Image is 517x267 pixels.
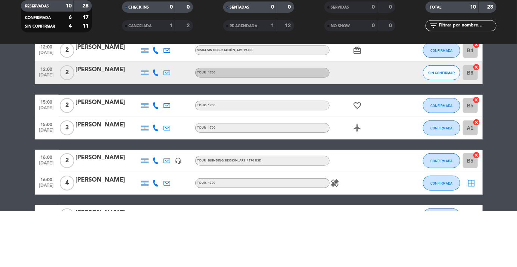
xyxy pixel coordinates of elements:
[289,6,293,10] span: fiber_manual_record
[389,79,393,85] strong: 0
[423,232,460,247] button: CONFIRMADA
[389,61,393,66] strong: 0
[197,183,216,186] span: TOUR - 1700
[82,80,90,85] strong: 11
[25,61,49,65] span: RESERVADAS
[473,153,480,160] i: cancel
[60,232,74,247] span: 4
[230,81,258,84] span: RE AGENDADA
[82,60,90,65] strong: 28
[129,81,152,84] span: CANCELADA
[187,79,191,85] strong: 2
[331,62,349,66] span: SERVIDAS
[372,61,375,66] strong: 0
[429,78,438,87] i: filter_list
[60,122,74,136] span: 2
[271,61,274,66] strong: 0
[129,62,149,66] span: CHECK INS
[235,29,244,38] span: pending_actions
[430,160,452,164] span: CONFIRMADA
[430,182,452,186] span: CONFIRMADA
[76,232,139,241] div: [PERSON_NAME]
[37,176,56,185] span: 15:00
[428,127,455,131] span: SIN CONFIRMAR
[494,29,503,38] i: power_settings_new
[430,238,452,242] span: CONFIRMADA
[60,177,74,192] span: 3
[467,29,476,38] span: print
[76,121,139,131] div: [PERSON_NAME]
[170,61,173,66] strong: 0
[60,99,74,114] span: 2
[76,209,139,219] div: [PERSON_NAME]
[76,176,139,186] div: [PERSON_NAME]
[473,175,480,182] i: cancel
[372,79,375,85] strong: 0
[96,31,148,36] span: Todos los servicios
[185,9,222,13] span: Mapa de mesas
[485,22,511,45] div: LOG OUT
[353,180,362,189] i: airplanemode_active
[473,120,480,127] i: cancel
[37,184,56,193] span: [DATE]
[37,162,56,170] span: [DATE]
[6,25,45,42] i: [DATE]
[285,79,292,85] strong: 12
[331,81,350,84] span: NO SHOW
[238,216,262,219] span: , ARS -/ 170 USD
[487,61,495,66] strong: 28
[197,216,262,219] span: TOUR - BLENDING SESSION
[423,177,460,192] button: CONFIRMADA
[457,6,465,15] i: exit_to_app
[470,61,476,66] strong: 10
[22,11,100,19] div: [DATE] 11. octubre - 12:14
[76,99,139,109] div: [PERSON_NAME]
[353,102,362,111] i: card_giftcard
[271,79,274,85] strong: 1
[69,80,72,85] strong: 4
[331,235,340,244] i: healing
[69,71,72,76] strong: 6
[258,9,294,13] span: Lista de Espera
[60,210,74,224] span: 2
[37,107,56,115] span: [DATE]
[473,97,480,105] i: cancel
[197,160,216,163] span: TOUR - 1700
[22,4,100,11] div: Viñas en Flor - Experiencias
[430,105,452,109] span: CONFIRMADA
[6,4,17,18] button: menu
[6,4,17,16] i: menu
[69,29,78,38] i: arrow_drop_down
[37,154,56,162] span: 15:00
[473,208,480,215] i: cancel
[288,61,292,66] strong: 0
[197,105,254,108] span: VISITA SIN DEGUSTACIÓN
[197,238,216,241] span: TOUR - 1700
[423,99,460,114] button: CONFIRMADA
[497,6,506,15] i: search
[76,154,139,164] div: [PERSON_NAME]
[37,98,56,107] span: 12:00
[236,105,254,108] span: , ARS 19.000
[230,62,250,66] span: SENTADAS
[25,81,55,85] span: SIN CONFIRMAR
[175,214,182,220] i: headset_mic
[430,215,452,219] span: CONFIRMADA
[477,6,486,15] i: turned_in_not
[467,235,476,244] i: border_all
[37,231,56,240] span: 16:00
[25,72,51,76] span: CONFIRMADA
[37,209,56,217] span: 16:00
[438,78,496,86] input: Filtrar por nombre...
[37,129,56,138] span: [DATE]
[170,79,173,85] strong: 1
[423,122,460,136] button: SIN CONFIRMAR
[430,62,442,66] span: TOTAL
[37,121,56,129] span: 12:00
[154,9,185,13] span: Mis reservas
[353,157,362,166] i: favorite_border
[322,9,363,13] span: Tarjetas de regalo
[423,154,460,169] button: CONFIRMADA
[187,61,191,66] strong: 0
[294,9,322,13] span: Pre-acceso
